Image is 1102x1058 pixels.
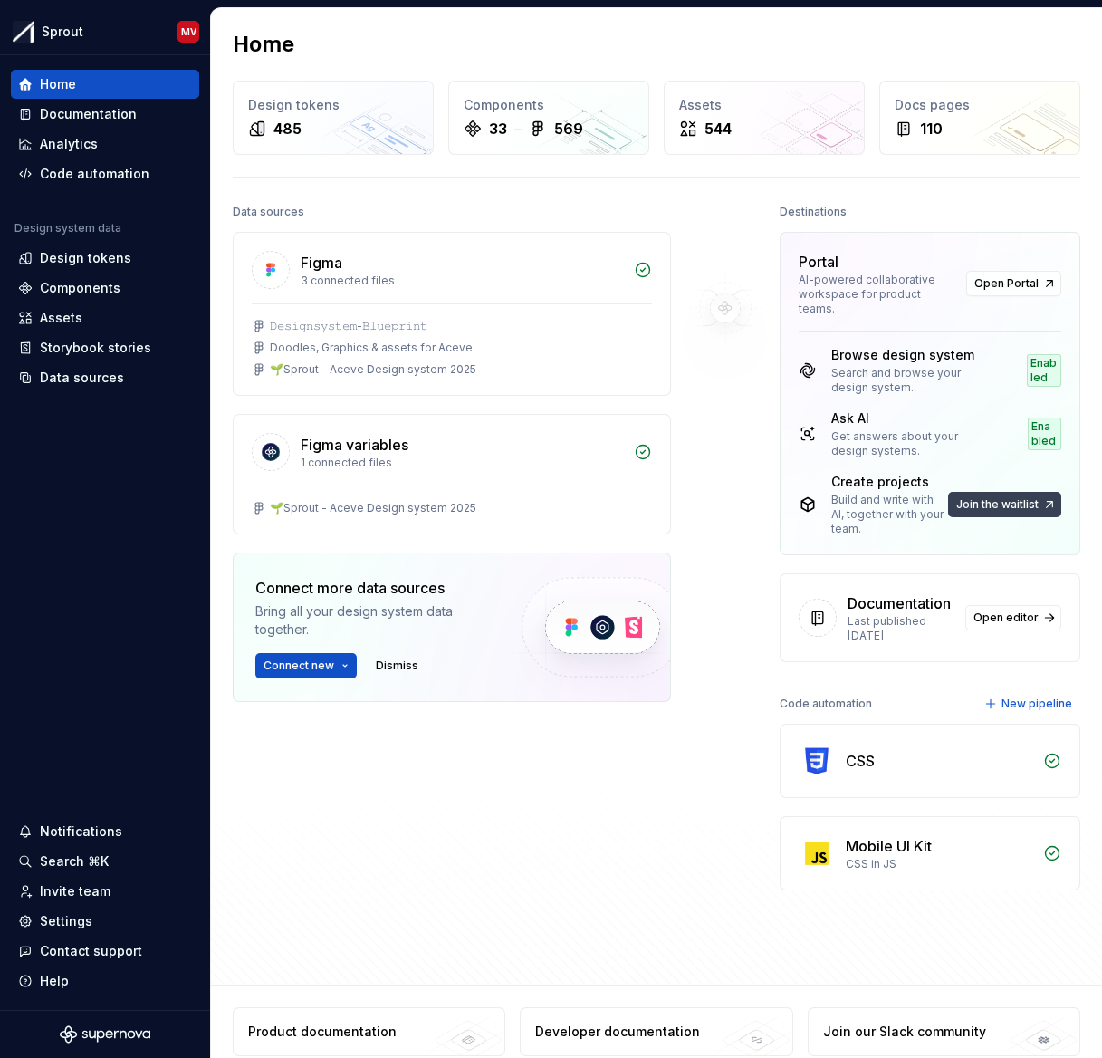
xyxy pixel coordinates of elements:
a: Product documentation [233,1007,505,1056]
a: Data sources [11,363,199,392]
div: Design tokens [40,249,131,267]
button: Dismiss [368,653,426,678]
div: 110 [920,118,943,139]
div: Destinations [780,199,847,225]
div: Assets [679,96,849,114]
div: Mobile UI Kit [846,835,932,857]
div: Documentation [848,592,951,614]
div: 544 [704,118,732,139]
a: Join our Slack community [808,1007,1080,1056]
div: 3 connected files [301,274,623,288]
div: Doodles, Graphics & assets for Aceve [270,341,473,355]
button: Join the waitlist [948,492,1061,517]
div: Design system data [14,221,121,236]
div: Browse design system [831,346,994,364]
div: CSS [846,750,875,772]
span: Open editor [973,611,1039,625]
div: Create projects [831,473,944,491]
div: Invite team [40,882,110,900]
div: Components [40,279,120,297]
div: Data sources [40,369,124,387]
div: Search ⌘K [40,852,109,870]
div: Enabled [1027,354,1061,387]
a: Settings [11,907,199,936]
div: Docs pages [895,96,1065,114]
h2: Home [233,30,294,59]
div: 33 [489,118,507,139]
div: Home [40,75,76,93]
div: Figma [301,252,342,274]
div: Assets [40,309,82,327]
div: Product documentation [248,1023,397,1041]
div: Figma variables [301,434,408,456]
div: Code automation [780,691,872,717]
button: Search ⌘K [11,847,199,876]
div: Developer documentation [535,1023,700,1041]
a: Docs pages110 [879,81,1080,155]
a: Code automation [11,159,199,188]
a: Home [11,70,199,99]
div: Portal [799,251,838,273]
a: Documentation [11,100,199,129]
img: b6c2a6ff-03c2-4811-897b-2ef07e5e0e51.png [13,21,34,43]
a: Assets [11,303,199,332]
button: Contact support [11,937,199,966]
div: Notifications [40,822,122,841]
div: CSS in JS [846,857,1032,871]
div: Get answers about your design systems. [831,429,995,458]
div: Ask AI [831,409,995,428]
div: Connect more data sources [255,577,491,599]
div: Components [464,96,634,114]
a: Figma3 connected files𝙳𝚎𝚜𝚒𝚐𝚗𝚜𝚢𝚜𝚝𝚎𝚖-𝙱𝚕𝚞𝚎𝚙𝚛𝚒𝚗𝚝Doodles, Graphics & assets for Aceve🌱Sprout - Aceve D... [233,232,671,396]
button: Help [11,967,199,995]
div: 1 connected files [301,456,623,470]
div: Enabled [1028,418,1061,450]
a: Figma variables1 connected files🌱Sprout - Aceve Design system 2025 [233,414,671,534]
a: Assets544 [664,81,865,155]
button: Connect new [255,653,357,678]
div: 🌱Sprout - Aceve Design system 2025 [270,501,476,515]
a: Open editor [965,605,1061,630]
a: Open Portal [966,271,1061,296]
div: 𝙳𝚎𝚜𝚒𝚐𝚗𝚜𝚢𝚜𝚝𝚎𝚖-𝙱𝚕𝚞𝚎𝚙𝚛𝚒𝚗𝚝 [270,319,427,333]
div: Build and write with AI, together with your team. [831,493,944,536]
div: 569 [554,118,583,139]
a: Design tokens [11,244,199,273]
div: Storybook stories [40,339,151,357]
div: Last published [DATE] [848,614,954,643]
div: Join our Slack community [823,1023,986,1041]
a: Storybook stories [11,333,199,362]
div: 485 [273,118,302,139]
div: MV [181,24,196,39]
div: Settings [40,912,92,930]
svg: Supernova Logo [60,1025,150,1044]
button: SproutMV [4,12,206,51]
div: Help [40,972,69,990]
span: Open Portal [974,276,1039,291]
a: Developer documentation [520,1007,792,1056]
a: Invite team [11,877,199,906]
span: Connect new [264,659,334,673]
div: AI-powered collaborative workspace for product teams. [799,273,955,316]
div: 🌱Sprout - Aceve Design system 2025 [270,362,476,377]
div: Data sources [233,199,304,225]
span: New pipeline [1001,697,1072,711]
div: Bring all your design system data together. [255,602,491,639]
div: Sprout [42,23,83,41]
div: Documentation [40,105,137,123]
span: Join the waitlist [956,497,1039,512]
a: Components33569 [448,81,649,155]
button: Notifications [11,817,199,846]
div: Search and browse your design system. [831,366,994,395]
a: Analytics [11,130,199,159]
a: Components [11,274,199,303]
span: Dismiss [376,659,418,673]
div: Contact support [40,942,142,960]
div: Code automation [40,165,149,183]
a: Design tokens485 [233,81,434,155]
div: Design tokens [248,96,418,114]
button: New pipeline [979,691,1080,717]
div: Analytics [40,135,98,153]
